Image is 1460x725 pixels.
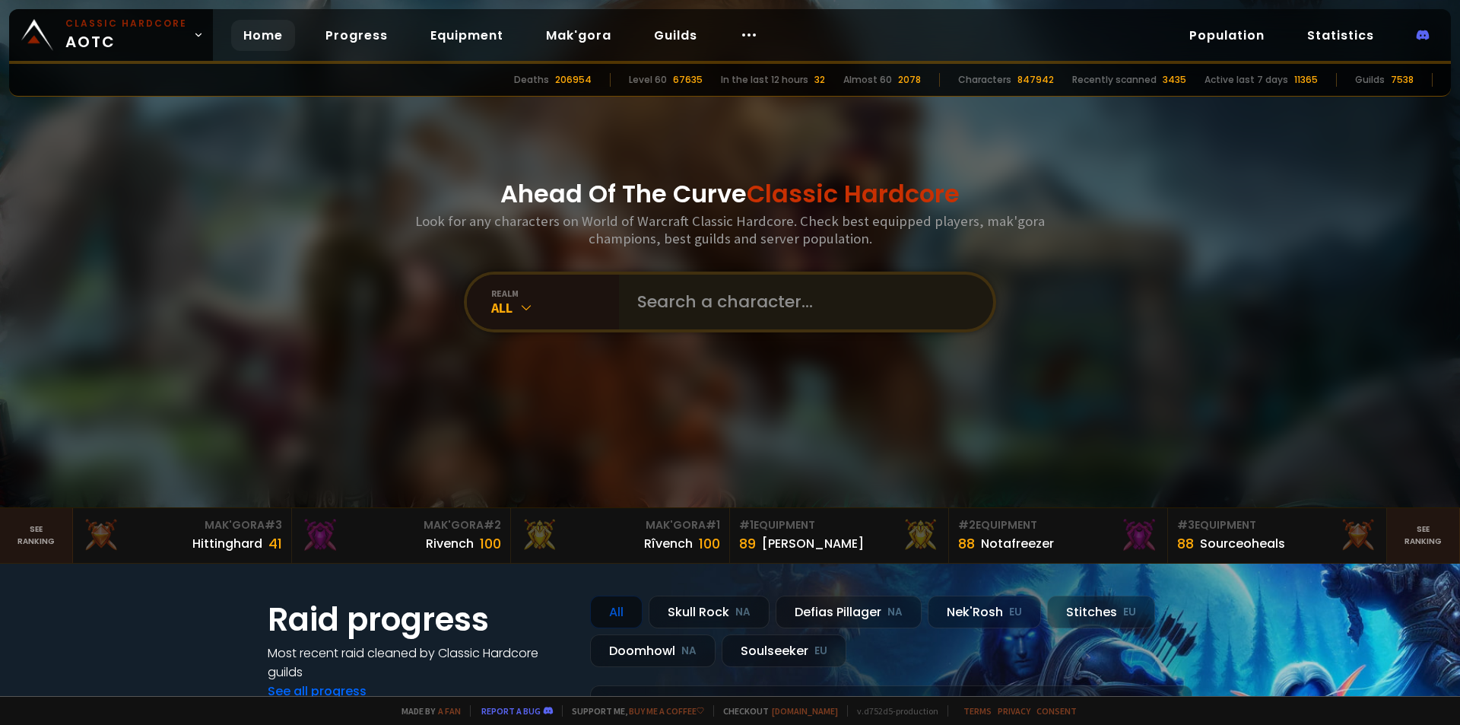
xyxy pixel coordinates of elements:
div: [PERSON_NAME] [762,534,864,553]
div: 206954 [555,73,592,87]
a: Terms [963,705,992,717]
span: v. d752d5 - production [847,705,938,717]
div: realm [491,288,619,299]
div: 41 [268,533,282,554]
small: Classic Hardcore [65,17,187,30]
div: 100 [699,533,720,554]
input: Search a character... [628,275,975,329]
div: Mak'Gora [520,517,720,533]
a: Equipment [418,20,516,51]
small: EU [1123,605,1136,620]
div: Equipment [739,517,939,533]
div: Stitches [1047,596,1155,628]
a: Consent [1036,705,1077,717]
div: 67635 [673,73,703,87]
a: #2Equipment88Notafreezer [949,508,1168,563]
a: Mak'Gora#3Hittinghard41 [73,508,292,563]
div: Mak'Gora [82,517,282,533]
span: # 2 [484,517,501,533]
span: # 3 [265,517,282,533]
div: 88 [1177,533,1194,554]
h4: Most recent raid cleaned by Classic Hardcore guilds [268,644,572,682]
a: Guilds [642,20,709,51]
h1: Raid progress [268,596,572,644]
a: Seeranking [1387,508,1460,563]
div: Hittinghard [192,534,262,553]
a: Home [231,20,295,51]
div: Mak'Gora [301,517,501,533]
span: # 3 [1177,517,1195,533]
a: See all progress [268,682,367,700]
span: AOTC [65,17,187,53]
small: EU [814,644,827,659]
div: Guilds [1355,73,1385,87]
div: 32 [814,73,825,87]
div: Rîvench [644,534,693,553]
span: # 1 [706,517,720,533]
span: # 1 [739,517,754,533]
a: Progress [313,20,400,51]
div: 88 [958,533,975,554]
small: EU [1009,605,1022,620]
h3: Look for any characters on World of Warcraft Classic Hardcore. Check best equipped players, mak'g... [409,212,1051,247]
a: [DOMAIN_NAME] [772,705,838,717]
a: Mak'gora [534,20,624,51]
div: Almost 60 [843,73,892,87]
div: Recently scanned [1072,73,1157,87]
div: Rivench [426,534,474,553]
a: #1Equipment89[PERSON_NAME] [730,508,949,563]
small: NA [681,644,697,659]
div: All [590,596,643,628]
div: 847942 [1017,73,1054,87]
a: Classic HardcoreAOTC [9,9,213,61]
a: #3Equipment88Sourceoheals [1168,508,1387,563]
div: 7538 [1391,73,1414,87]
a: Mak'Gora#1Rîvench100 [511,508,730,563]
div: Sourceoheals [1200,534,1285,553]
div: Equipment [1177,517,1377,533]
div: Nek'Rosh [928,596,1041,628]
a: Report a bug [481,705,541,717]
a: Buy me a coffee [629,705,704,717]
div: Defias Pillager [776,596,922,628]
span: Classic Hardcore [747,176,960,211]
div: 100 [480,533,501,554]
small: NA [887,605,903,620]
div: Deaths [514,73,549,87]
a: Statistics [1295,20,1386,51]
div: 11365 [1294,73,1318,87]
small: NA [735,605,751,620]
span: Checkout [713,705,838,717]
div: Soulseeker [722,634,846,667]
div: Equipment [958,517,1158,533]
div: 2078 [898,73,921,87]
div: Level 60 [629,73,667,87]
span: Support me, [562,705,704,717]
span: Made by [392,705,461,717]
div: Skull Rock [649,596,770,628]
a: Mak'Gora#2Rivench100 [292,508,511,563]
a: Privacy [998,705,1030,717]
a: a fan [438,705,461,717]
a: Population [1177,20,1277,51]
div: All [491,299,619,316]
div: Notafreezer [981,534,1054,553]
span: # 2 [958,517,976,533]
div: Active last 7 days [1204,73,1288,87]
div: In the last 12 hours [721,73,808,87]
div: Doomhowl [590,634,716,667]
div: 3435 [1163,73,1186,87]
div: Characters [958,73,1011,87]
div: 89 [739,533,756,554]
h1: Ahead Of The Curve [500,176,960,212]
